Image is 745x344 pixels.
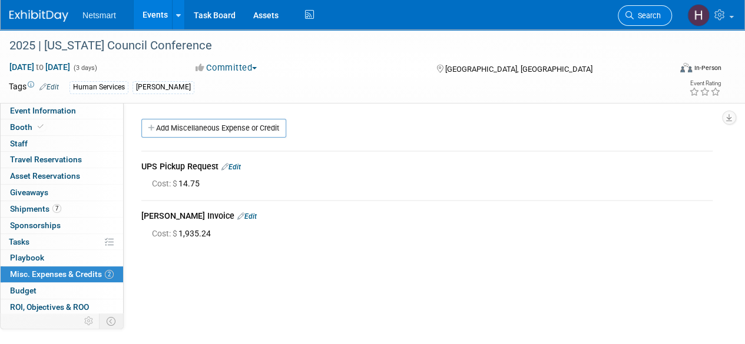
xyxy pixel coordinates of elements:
[1,299,123,315] a: ROI, Objectives & ROO
[687,4,710,26] img: Hannah Norsworthy
[10,188,48,197] span: Giveaways
[221,163,241,171] a: Edit
[72,64,97,72] span: (3 days)
[10,139,28,148] span: Staff
[1,152,123,168] a: Travel Reservations
[141,119,286,138] a: Add Miscellaneous Expense or Credit
[237,212,257,221] a: Edit
[1,168,123,184] a: Asset Reservations
[1,283,123,299] a: Budget
[39,83,59,91] a: Edit
[5,35,661,56] div: 2025 | [US_STATE] Council Conference
[10,155,82,164] span: Travel Reservations
[69,81,128,93] div: Human Services
[133,81,194,93] div: [PERSON_NAME]
[105,270,114,279] span: 2
[152,229,178,238] span: Cost: $
[52,204,61,213] span: 7
[152,229,216,238] span: 1,935.24
[10,171,80,181] span: Asset Reservations
[152,179,178,188] span: Cost: $
[689,81,721,86] div: Event Rating
[10,106,76,115] span: Event Information
[82,11,116,20] span: Netsmart
[1,201,123,217] a: Shipments7
[10,253,44,262] span: Playbook
[9,10,68,22] img: ExhibitDay
[10,286,37,295] span: Budget
[1,234,123,250] a: Tasks
[1,119,123,135] a: Booth
[141,161,713,175] div: UPS Pickup Request
[10,221,61,230] span: Sponsorships
[10,204,61,213] span: Shipments
[191,62,261,74] button: Committed
[34,62,45,72] span: to
[1,218,123,233] a: Sponsorships
[1,136,123,152] a: Staff
[445,65,592,74] span: [GEOGRAPHIC_DATA], [GEOGRAPHIC_DATA]
[618,5,672,26] a: Search
[10,269,114,279] span: Misc. Expenses & Credits
[10,122,46,132] span: Booth
[141,210,713,224] div: [PERSON_NAME] Invoice
[694,64,721,72] div: In-Person
[38,123,44,130] i: Booth reservation complete
[680,63,692,72] img: Format-Inperson.png
[79,313,100,329] td: Personalize Event Tab Strip
[1,250,123,266] a: Playbook
[617,61,721,79] div: Event Format
[152,179,204,188] span: 14.75
[634,11,661,20] span: Search
[100,313,124,329] td: Toggle Event Tabs
[1,185,123,201] a: Giveaways
[1,103,123,119] a: Event Information
[1,266,123,282] a: Misc. Expenses & Credits2
[9,62,71,72] span: [DATE] [DATE]
[9,81,59,94] td: Tags
[10,302,89,312] span: ROI, Objectives & ROO
[9,237,29,246] span: Tasks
